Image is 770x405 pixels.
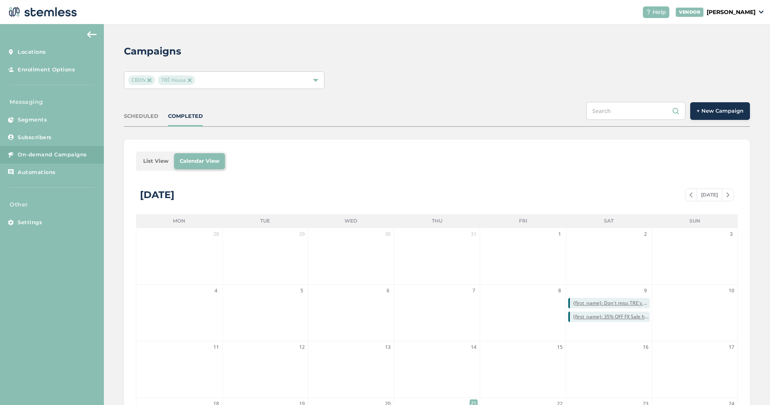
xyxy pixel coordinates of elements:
span: 5 [298,287,306,295]
img: icon-arrow-back-accent-c549486e.svg [87,31,97,38]
span: [DATE] [697,189,722,201]
li: Thu [394,214,480,228]
span: CBDfx [128,75,154,85]
p: [PERSON_NAME] [707,8,756,16]
span: Enrollment Options [18,66,75,74]
span: 7 [470,287,478,295]
li: Sun [652,214,738,228]
span: 12 [298,343,306,351]
span: Subscribers [18,134,52,142]
div: COMPLETED [168,112,203,120]
img: icon_down-arrow-small-66adaf34.svg [759,10,764,14]
span: 10 [727,287,736,295]
span: 4 [212,287,220,295]
span: 3 [727,230,736,238]
li: List View [138,153,174,169]
div: [DATE] [140,188,174,202]
span: 17 [727,343,736,351]
img: icon-help-white-03924b79.svg [646,10,651,14]
li: Tue [222,214,308,228]
img: icon-close-accent-8a337256.svg [147,78,151,82]
span: 1 [556,230,564,238]
img: icon-close-accent-8a337256.svg [188,78,192,82]
img: icon-chevron-left-b8c47ebb.svg [689,192,693,197]
span: 29 [298,230,306,238]
img: logo-dark-0685b13c.svg [6,4,77,20]
li: Mon [136,214,222,228]
input: Search [586,102,685,120]
span: Help [652,8,666,16]
span: {first_name}: Don't miss TRE's massive Summer Sale! Get 20% OFF site-wide. Shop now. Reply END to... [573,300,650,307]
span: 11 [212,343,220,351]
span: 28 [212,230,220,238]
span: Locations [18,48,46,56]
span: On-demand Campaigns [18,151,87,159]
h2: Campaigns [124,44,181,59]
span: 6 [384,287,392,295]
div: SCHEDULED [124,112,158,120]
span: 14 [470,343,478,351]
span: 16 [642,343,650,351]
li: Calendar View [174,153,225,169]
span: {first_name}: 35% OFF FX Sale happening now! Save on all your favorite products. Shop now. Reply ... [573,313,650,320]
span: 13 [384,343,392,351]
iframe: Chat Widget [730,367,770,405]
li: Fri [480,214,566,228]
span: + New Campaign [697,107,744,115]
span: 15 [556,343,564,351]
span: 30 [384,230,392,238]
span: 8 [556,287,564,295]
span: Settings [18,219,42,227]
span: 2 [642,230,650,238]
span: 31 [470,230,478,238]
span: Segments [18,116,47,124]
li: Wed [308,214,394,228]
img: icon-chevron-right-bae969c5.svg [726,192,729,197]
li: Sat [566,214,652,228]
button: + New Campaign [690,102,750,120]
div: VENDOR [676,8,703,17]
span: Automations [18,168,56,176]
span: 9 [642,287,650,295]
span: TRĒ House [158,75,195,85]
